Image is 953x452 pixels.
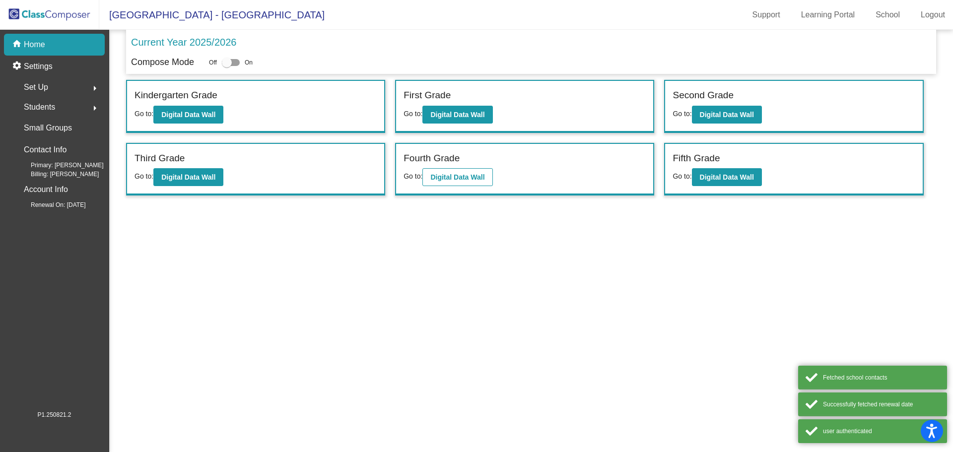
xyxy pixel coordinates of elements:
[700,111,754,119] b: Digital Data Wall
[135,172,153,180] span: Go to:
[823,373,940,382] div: Fetched school contacts
[24,121,72,135] p: Small Groups
[404,172,422,180] span: Go to:
[89,102,101,114] mat-icon: arrow_right
[24,39,45,51] p: Home
[161,173,215,181] b: Digital Data Wall
[99,7,325,23] span: [GEOGRAPHIC_DATA] - [GEOGRAPHIC_DATA]
[793,7,863,23] a: Learning Portal
[161,111,215,119] b: Digital Data Wall
[404,88,451,103] label: First Grade
[209,58,217,67] span: Off
[673,88,734,103] label: Second Grade
[404,110,422,118] span: Go to:
[15,170,99,179] span: Billing: [PERSON_NAME]
[24,80,48,94] span: Set Up
[673,110,691,118] span: Go to:
[135,110,153,118] span: Go to:
[12,61,24,72] mat-icon: settings
[135,88,217,103] label: Kindergarten Grade
[673,172,691,180] span: Go to:
[24,183,68,196] p: Account Info
[692,168,762,186] button: Digital Data Wall
[430,111,484,119] b: Digital Data Wall
[131,56,194,69] p: Compose Mode
[15,161,104,170] span: Primary: [PERSON_NAME]
[422,168,492,186] button: Digital Data Wall
[153,168,223,186] button: Digital Data Wall
[430,173,484,181] b: Digital Data Wall
[24,61,53,72] p: Settings
[868,7,908,23] a: School
[12,39,24,51] mat-icon: home
[15,200,85,209] span: Renewal On: [DATE]
[745,7,788,23] a: Support
[245,58,253,67] span: On
[135,151,185,166] label: Third Grade
[692,106,762,124] button: Digital Data Wall
[404,151,460,166] label: Fourth Grade
[24,100,55,114] span: Students
[153,106,223,124] button: Digital Data Wall
[913,7,953,23] a: Logout
[24,143,67,157] p: Contact Info
[823,400,940,409] div: Successfully fetched renewal date
[422,106,492,124] button: Digital Data Wall
[89,82,101,94] mat-icon: arrow_right
[823,427,940,436] div: user authenticated
[131,35,236,50] p: Current Year 2025/2026
[700,173,754,181] b: Digital Data Wall
[673,151,720,166] label: Fifth Grade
